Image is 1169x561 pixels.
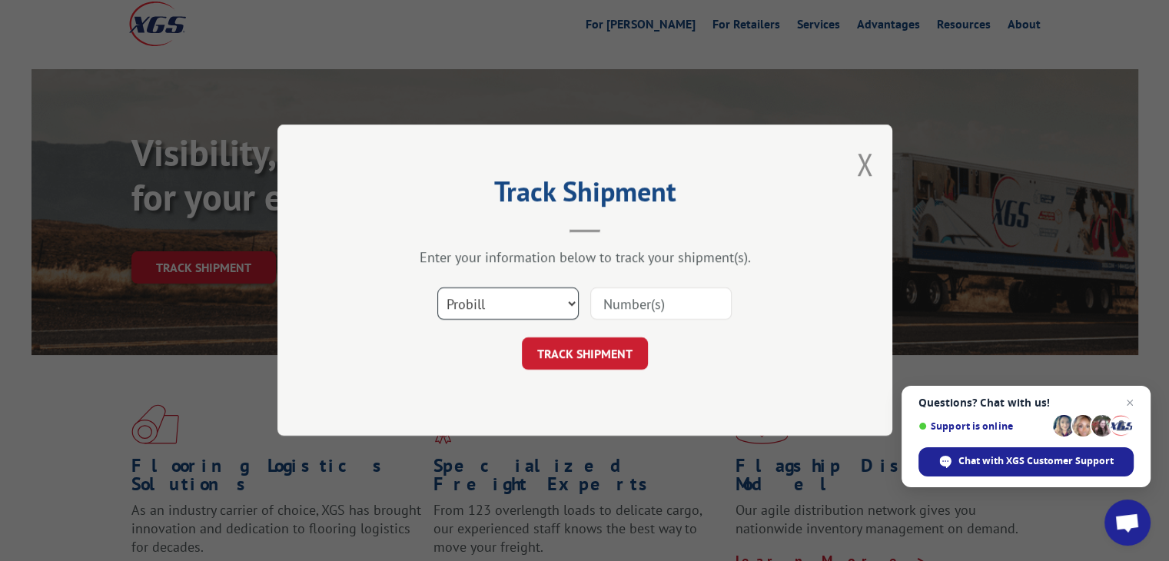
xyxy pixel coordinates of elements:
span: Questions? Chat with us! [918,397,1134,409]
button: Close modal [856,144,873,184]
div: Chat with XGS Customer Support [918,447,1134,476]
div: Open chat [1104,500,1151,546]
input: Number(s) [590,288,732,320]
div: Enter your information below to track your shipment(s). [354,249,815,267]
h2: Track Shipment [354,181,815,210]
span: Chat with XGS Customer Support [958,454,1114,468]
span: Support is online [918,420,1048,432]
button: TRACK SHIPMENT [522,338,648,370]
span: Close chat [1121,393,1139,412]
